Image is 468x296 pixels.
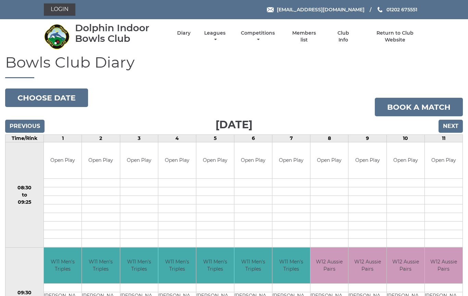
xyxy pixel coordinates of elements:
[310,248,348,284] td: W12 Aussie Pairs
[348,248,386,284] td: W12 Aussie Pairs
[267,6,365,13] a: Email [EMAIL_ADDRESS][DOMAIN_NAME]
[158,248,196,284] td: W11 Men's Triples
[120,142,158,178] td: Open Play
[5,54,463,78] h1: Bowls Club Diary
[82,248,120,284] td: W11 Men's Triples
[5,135,44,142] td: Time/Rink
[387,248,424,284] td: W12 Aussie Pairs
[425,248,463,284] td: W12 Aussie Pairs
[5,120,45,133] input: Previous
[234,248,272,284] td: W11 Men's Triples
[196,142,234,178] td: Open Play
[44,142,82,178] td: Open Play
[234,142,272,178] td: Open Play
[44,248,82,284] td: W11 Men's Triples
[332,30,354,43] a: Club Info
[44,3,75,16] a: Login
[158,142,196,178] td: Open Play
[272,248,310,284] td: W11 Men's Triples
[44,24,70,49] img: Dolphin Indoor Bowls Club
[202,30,227,43] a: Leagues
[272,142,310,178] td: Open Play
[277,7,365,13] span: [EMAIL_ADDRESS][DOMAIN_NAME]
[386,135,424,142] td: 10
[82,135,120,142] td: 2
[386,7,417,13] span: 01202 675551
[267,7,274,12] img: Email
[377,6,417,13] a: Phone us 01202 675551
[120,248,158,284] td: W11 Men's Triples
[366,30,424,43] a: Return to Club Website
[239,30,276,43] a: Competitions
[5,142,44,248] td: 08:30 to 09:25
[378,7,382,12] img: Phone us
[234,135,272,142] td: 6
[424,135,463,142] td: 11
[196,135,234,142] td: 5
[272,135,310,142] td: 7
[375,98,463,116] a: Book a match
[177,30,190,36] a: Diary
[310,135,348,142] td: 8
[158,135,196,142] td: 4
[120,135,158,142] td: 3
[348,142,386,178] td: Open Play
[439,120,463,133] input: Next
[310,142,348,178] td: Open Play
[75,23,165,44] div: Dolphin Indoor Bowls Club
[196,248,234,284] td: W11 Men's Triples
[44,135,82,142] td: 1
[5,88,88,107] button: Choose date
[82,142,120,178] td: Open Play
[348,135,386,142] td: 9
[425,142,463,178] td: Open Play
[288,30,320,43] a: Members list
[387,142,424,178] td: Open Play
